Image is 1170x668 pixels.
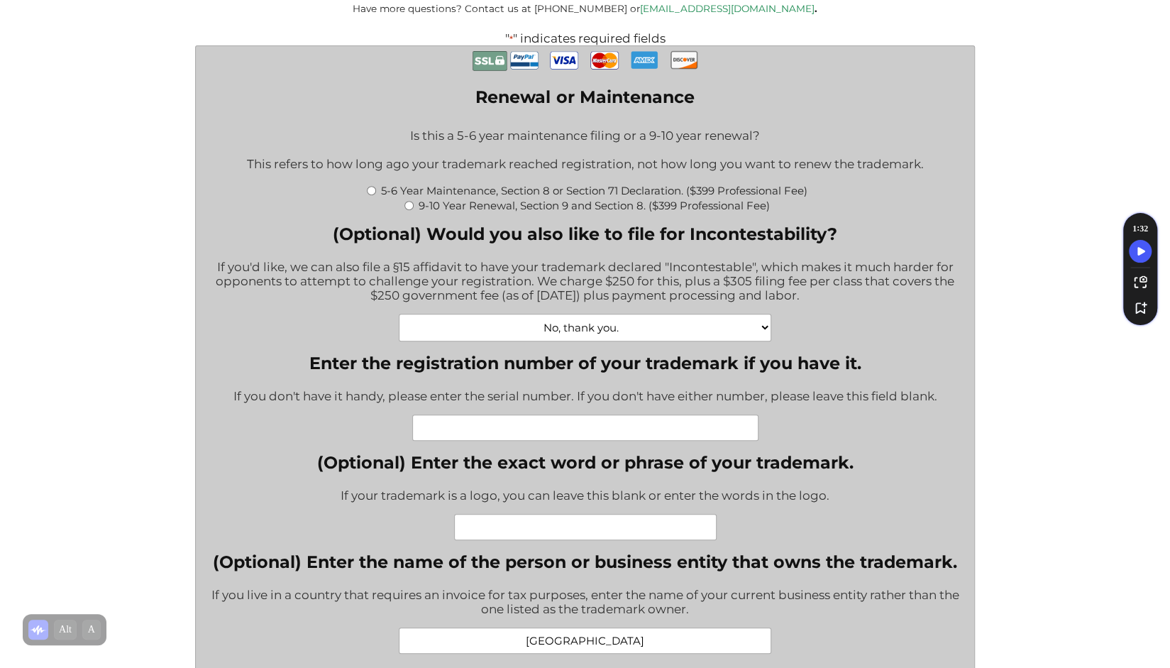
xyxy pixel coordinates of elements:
label: (Optional) Enter the exact word or phrase of your trademark. [317,452,854,473]
label: 5-6 Year Maintenance, Section 8 or Section 71 Declaration. ($399 Professional Fee) [381,184,807,197]
label: (Optional) Would you also like to file for Incontestability? [206,224,963,244]
label: (Optional) Enter the name of the person or business entity that owns the trademark. [206,552,963,572]
img: AmEx [630,46,658,74]
label: Enter the registration number of your trademark if you have it. [233,353,937,373]
img: Visa [550,46,578,75]
label: 9-10 Year Renewal, Section 9 and Section 8. ($399 Professional Fee) [419,199,770,212]
div: If your trademark is a logo, you can leave this blank or enter the words in the logo. [317,479,854,514]
b: . [815,3,817,14]
div: If you live in a country that requires an invoice for tax purposes, enter the name of your curren... [206,579,963,628]
a: [EMAIL_ADDRESS][DOMAIN_NAME] [640,3,815,14]
img: PayPal [510,46,539,75]
legend: Renewal or Maintenance [475,87,694,107]
small: Have more questions? Contact us at [PHONE_NUMBER] or [353,3,817,14]
img: MasterCard [590,46,619,75]
p: " " indicates required fields [152,31,1017,45]
div: If you don't have it handy, please enter the serial number. If you don't have either number, plea... [233,380,937,415]
img: Secure Payment with SSL [472,46,507,75]
img: Discover [670,46,698,73]
div: If you'd like, we can also file a §15 affidavit to have your trademark declared "Incontestable", ... [206,251,963,314]
div: Is this a 5-6 year maintenance filing or a 9-10 year renewal? This refers to how long ago your tr... [206,119,963,182]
